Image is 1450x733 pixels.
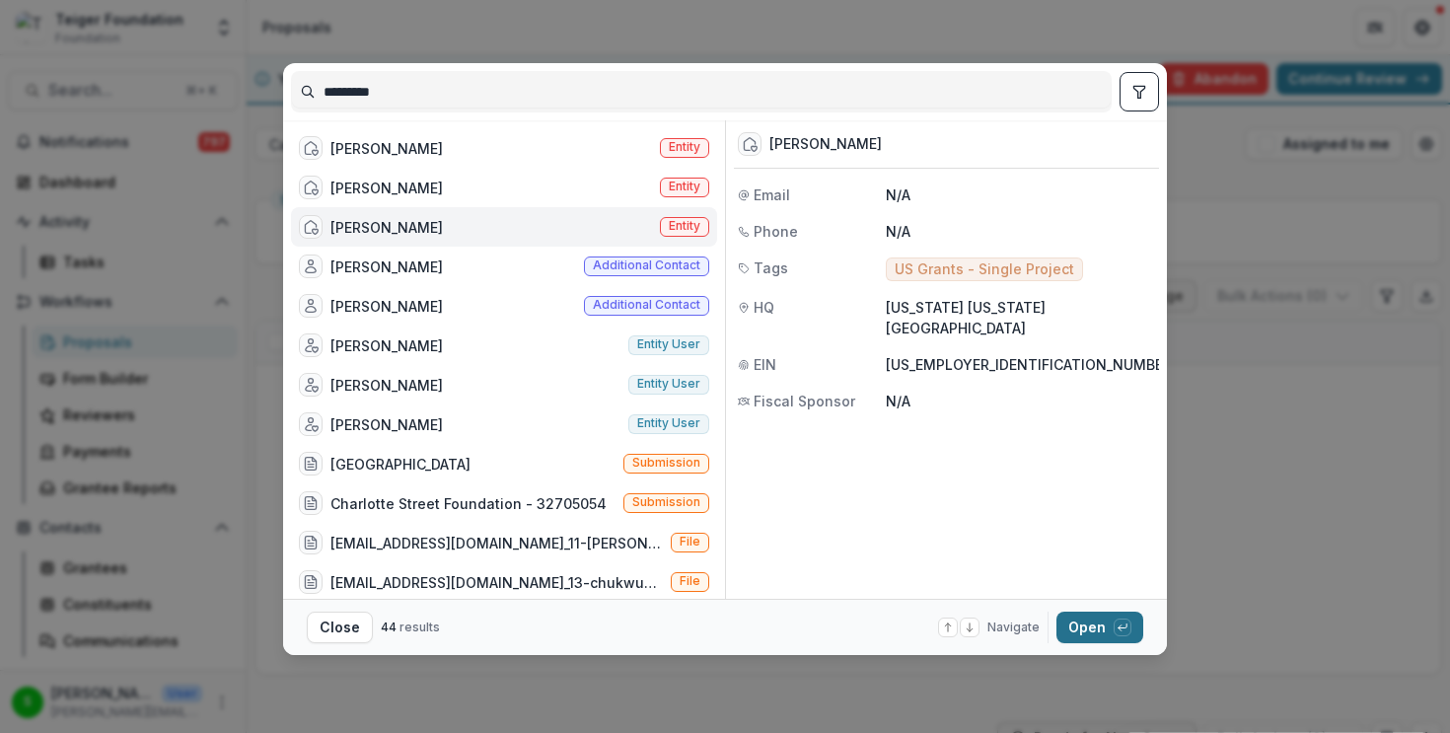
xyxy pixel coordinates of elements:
[330,178,443,198] div: [PERSON_NAME]
[680,535,700,549] span: File
[1056,612,1143,643] button: Open
[886,221,1155,242] p: N/A
[637,416,700,430] span: Entity user
[330,493,607,514] div: Charlotte Street Foundation - 32705054
[754,297,774,318] span: HQ
[754,257,788,278] span: Tags
[669,219,700,233] span: Entity
[754,354,776,375] span: EIN
[754,184,790,205] span: Email
[886,391,1155,411] p: N/A
[330,572,663,593] div: [EMAIL_ADDRESS][DOMAIN_NAME]_13-chukwumaa-signal-drop-2019.jpg
[632,456,700,470] span: Submission
[330,533,663,553] div: [EMAIL_ADDRESS][DOMAIN_NAME]_11-[PERSON_NAME]-post-industrial-digital-dysmorphia-2022-curatorial-...
[593,258,700,272] span: Additional contact
[669,140,700,154] span: Entity
[381,620,397,634] span: 44
[330,454,471,475] div: [GEOGRAPHIC_DATA]
[330,414,443,435] div: [PERSON_NAME]
[399,620,440,634] span: results
[330,375,443,396] div: [PERSON_NAME]
[307,612,373,643] button: Close
[680,574,700,588] span: File
[754,391,855,411] span: Fiscal Sponsor
[886,297,1155,338] p: [US_STATE] [US_STATE] [GEOGRAPHIC_DATA]
[632,495,700,509] span: Submission
[669,180,700,193] span: Entity
[886,354,1177,375] p: [US_EMPLOYER_IDENTIFICATION_NUMBER]
[330,138,443,159] div: [PERSON_NAME]
[593,298,700,312] span: Additional contact
[330,257,443,277] div: [PERSON_NAME]
[637,337,700,351] span: Entity user
[895,261,1074,278] span: US Grants - Single Project
[769,136,882,153] div: [PERSON_NAME]
[330,335,443,356] div: [PERSON_NAME]
[1120,72,1159,111] button: toggle filters
[886,184,1155,205] p: N/A
[330,296,443,317] div: [PERSON_NAME]
[330,217,443,238] div: [PERSON_NAME]
[637,377,700,391] span: Entity user
[987,619,1040,636] span: Navigate
[754,221,798,242] span: Phone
